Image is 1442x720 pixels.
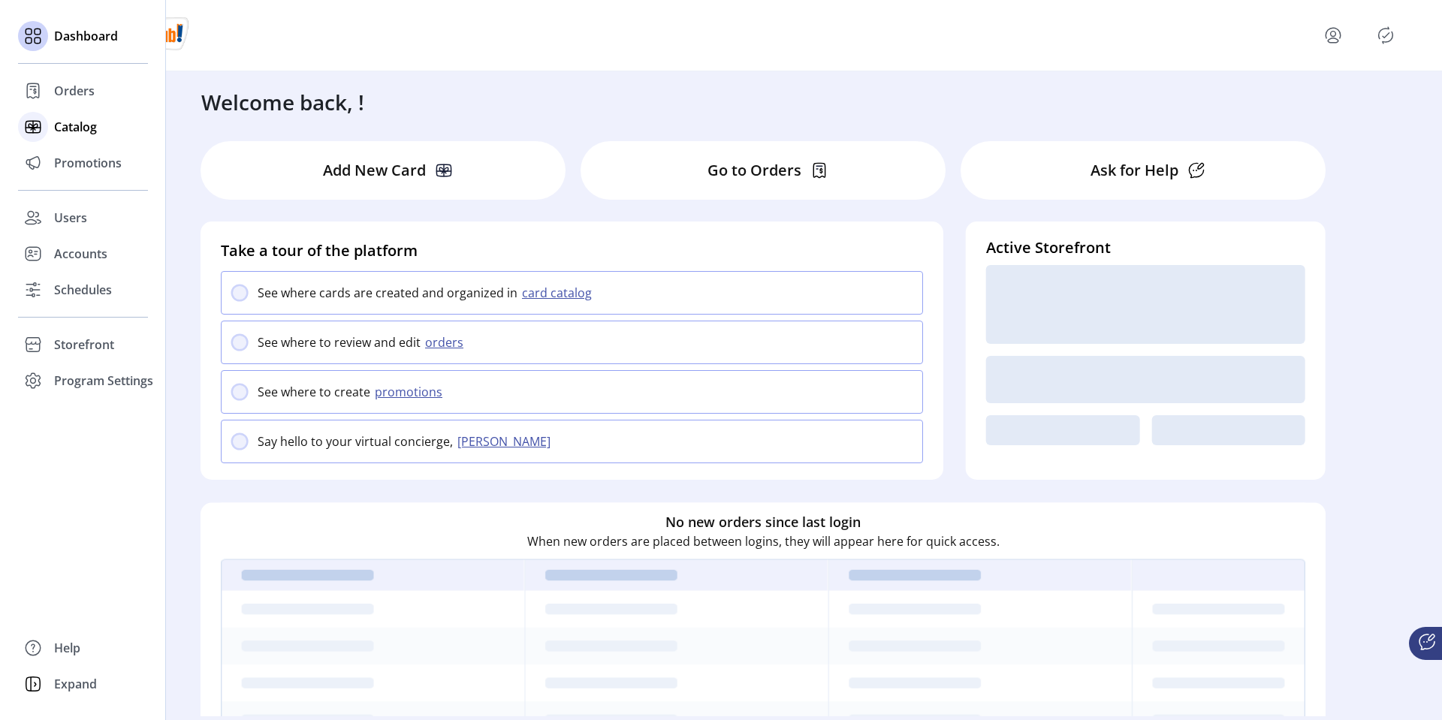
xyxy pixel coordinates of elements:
span: Program Settings [54,372,153,390]
button: promotions [370,383,451,401]
span: Help [54,639,80,657]
p: When new orders are placed between logins, they will appear here for quick access. [527,532,1000,550]
span: Dashboard [54,27,118,45]
span: Promotions [54,154,122,172]
p: See where cards are created and organized in [258,284,517,302]
h6: No new orders since last login [665,511,861,532]
button: [PERSON_NAME] [453,432,560,450]
span: Expand [54,675,97,693]
span: Users [54,209,87,227]
p: Go to Orders [707,159,801,182]
span: Accounts [54,245,107,263]
p: See where to create [258,383,370,401]
p: See where to review and edit [258,333,421,351]
span: Catalog [54,118,97,136]
h4: Take a tour of the platform [221,239,923,262]
p: Say hello to your virtual concierge, [258,432,453,450]
h4: Active Storefront [986,236,1305,259]
button: orders [421,333,472,351]
button: Publisher Panel [1374,23,1398,47]
h3: Welcome back, ! [201,86,364,118]
button: menu [1321,23,1345,47]
span: Storefront [54,336,114,354]
p: Ask for Help [1091,159,1178,182]
p: Add New Card [323,159,426,182]
span: Schedules [54,281,112,299]
span: Orders [54,82,95,100]
button: card catalog [517,284,601,302]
